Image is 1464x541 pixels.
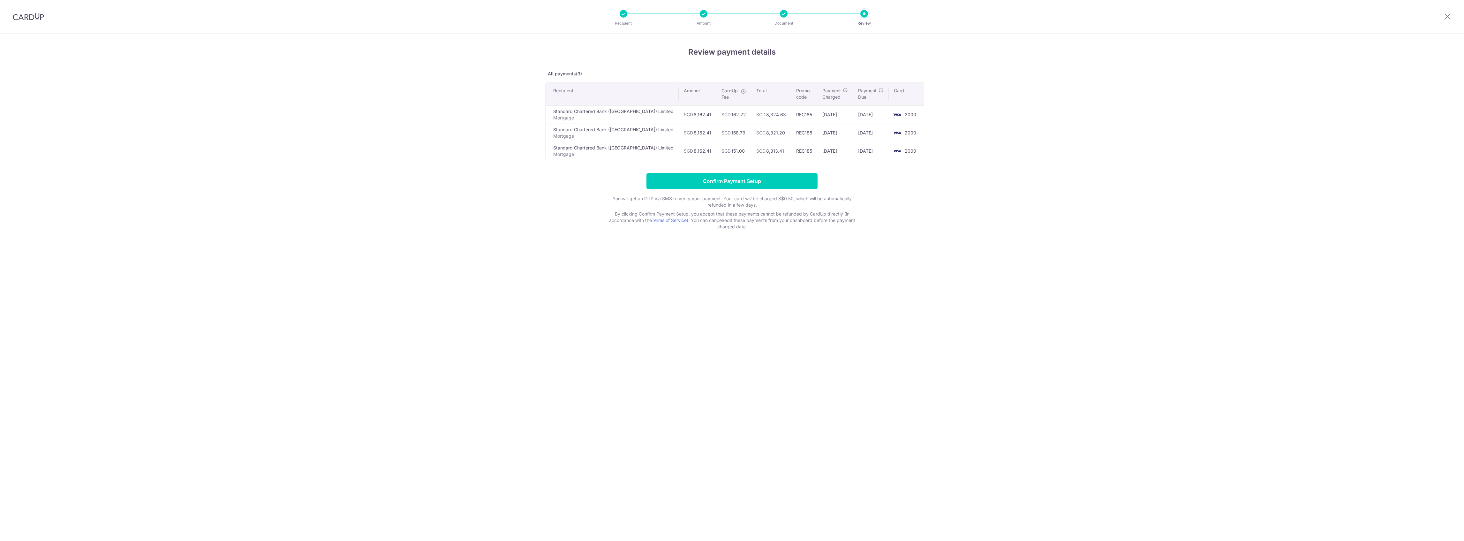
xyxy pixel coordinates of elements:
[684,130,693,135] span: SGD
[546,105,679,124] td: Standard Chartered Bank ([GEOGRAPHIC_DATA]) Limited
[721,130,731,135] span: SGD
[679,105,716,124] td: 8,162.41
[716,142,751,160] td: 151.00
[646,173,818,189] input: Confirm Payment Setup
[716,124,751,142] td: 158.79
[546,82,679,105] th: Recipient
[891,147,903,155] img: <span class="translation_missing" title="translation missing: en.account_steps.new_confirm_form.b...
[751,105,791,124] td: 8,324.63
[760,20,807,27] p: Document
[891,111,903,118] img: <span class="translation_missing" title="translation missing: en.account_steps.new_confirm_form.b...
[679,142,716,160] td: 8,162.41
[604,211,860,230] p: By clicking Confirm Payment Setup, you accept that these payments cannot be refunded by CardUp di...
[841,20,888,27] p: Review
[891,129,903,137] img: <span class="translation_missing" title="translation missing: en.account_steps.new_confirm_form.b...
[756,112,766,117] span: SGD
[817,105,853,124] td: [DATE]
[716,105,751,124] td: 162.22
[553,151,674,157] p: Mortgage
[553,133,674,139] p: Mortgage
[751,124,791,142] td: 8,321.20
[889,82,924,105] th: Card
[822,88,841,100] span: Payment Charged
[817,142,853,160] td: [DATE]
[791,105,817,124] td: REC185
[905,112,916,117] span: 2000
[791,124,817,142] td: REC185
[853,124,889,142] td: [DATE]
[905,130,916,135] span: 2000
[1423,522,1458,538] iframe: Opens a widget where you can find more information
[545,71,919,77] p: All payments(3)
[791,82,817,105] th: Promo code
[680,20,727,27] p: Amount
[751,82,791,105] th: Total
[546,124,679,142] td: Standard Chartered Bank ([GEOGRAPHIC_DATA]) Limited
[905,148,916,154] span: 2000
[853,142,889,160] td: [DATE]
[679,82,716,105] th: Amount
[600,20,647,27] p: Recipient
[817,124,853,142] td: [DATE]
[684,112,693,117] span: SGD
[751,142,791,160] td: 8,313.41
[553,115,674,121] p: Mortgage
[721,148,731,154] span: SGD
[721,112,731,117] span: SGD
[721,88,738,100] span: CardUp Fee
[791,142,817,160] td: REC185
[853,105,889,124] td: [DATE]
[684,148,693,154] span: SGD
[756,148,766,154] span: SGD
[545,46,919,58] h4: Review payment details
[652,217,687,223] a: Terms of Service
[604,195,860,208] p: You will get an OTP via SMS to verify your payment. Your card will be charged S$0.50, which will ...
[756,130,766,135] span: SGD
[858,88,877,100] span: Payment Due
[546,142,679,160] td: Standard Chartered Bank ([GEOGRAPHIC_DATA]) Limited
[13,13,44,20] img: CardUp
[679,124,716,142] td: 8,162.41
